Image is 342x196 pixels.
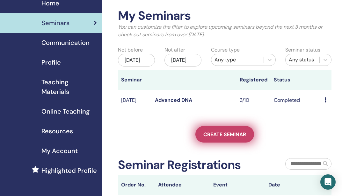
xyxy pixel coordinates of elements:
span: Communication [41,38,90,47]
div: Open Intercom Messenger [320,174,336,190]
th: Attendee [155,175,210,195]
th: Date [265,175,320,195]
div: [DATE] [164,54,201,66]
span: Online Teaching [41,107,90,116]
h2: Seminar Registrations [118,158,241,172]
th: Order No. [118,175,155,195]
label: Not before [118,46,143,54]
th: Registered [236,70,270,90]
a: Create seminar [195,126,254,143]
label: Not after [164,46,185,54]
label: Seminar status [285,46,320,54]
td: Completed [271,90,322,111]
div: [DATE] [118,54,155,66]
a: Advanced DNA [155,97,192,103]
label: Course type [211,46,240,54]
td: 3/10 [236,90,270,111]
h2: My Seminars [118,9,331,23]
span: Resources [41,126,73,136]
th: Seminar [118,70,152,90]
span: Profile [41,58,61,67]
span: Seminars [41,18,69,28]
span: Create seminar [203,131,246,138]
span: Teaching Materials [41,77,97,96]
td: [DATE] [118,90,152,111]
p: You can customize the filter to explore upcoming seminars beyond the next 3 months or check out s... [118,23,331,38]
span: Highlighted Profile [41,166,97,175]
th: Event [210,175,265,195]
div: Any status [289,56,316,64]
div: Any type [215,56,260,64]
span: My Account [41,146,78,156]
th: Status [271,70,322,90]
